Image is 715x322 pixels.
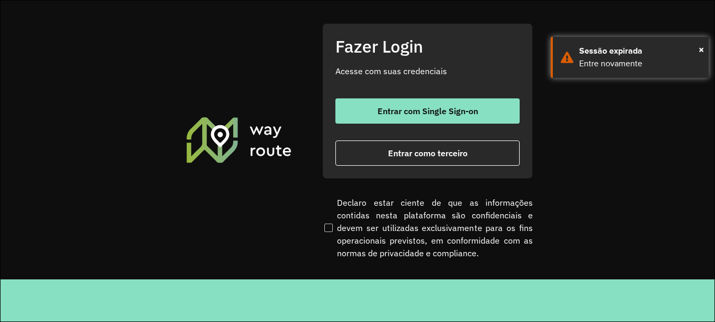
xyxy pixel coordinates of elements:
button: button [335,140,520,166]
button: Close [699,42,704,57]
div: Sessão expirada [579,45,701,57]
img: Roteirizador AmbevTech [185,116,293,164]
div: Entre novamente [579,57,701,70]
button: button [335,98,520,124]
span: Entrar com Single Sign-on [378,107,478,115]
span: × [699,42,704,57]
h2: Fazer Login [335,36,520,56]
label: Declaro estar ciente de que as informações contidas nesta plataforma são confidenciais e devem se... [322,196,533,259]
span: Entrar como terceiro [388,149,468,157]
p: Acesse com suas credenciais [335,65,520,77]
